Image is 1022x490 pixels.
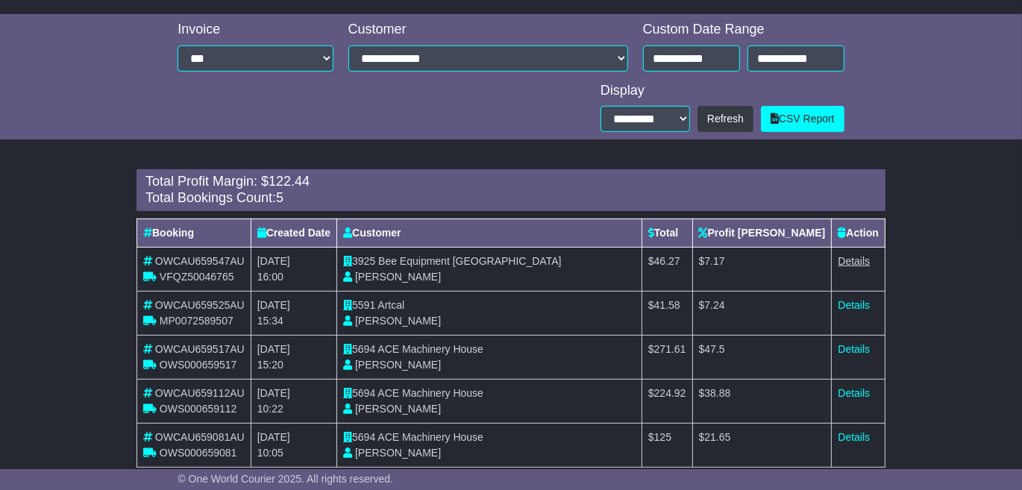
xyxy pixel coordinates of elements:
div: Total Profit Margin: $ [145,174,877,190]
td: $ [642,291,692,335]
span: 41.58 [654,299,680,311]
span: OWCAU659517AU [155,343,245,355]
span: 10:22 [257,403,283,415]
span: [PERSON_NAME] [355,315,441,327]
div: Display [601,83,844,99]
span: ACE Machinery House [377,431,483,443]
td: $ [642,247,692,291]
span: 5694 [352,431,375,443]
span: 7.24 [704,299,724,311]
span: 46.27 [654,255,680,267]
span: 122.44 [269,174,310,189]
span: OWS000659112 [160,403,237,415]
span: 271.61 [654,343,686,355]
td: $ [692,379,832,423]
span: 38.88 [704,387,730,399]
td: $ [642,335,692,379]
td: $ [692,335,832,379]
th: Action [832,219,885,247]
th: Created Date [251,219,336,247]
span: © One World Courier 2025. All rights reserved. [178,473,393,485]
a: Details [838,299,870,311]
span: OWCAU659547AU [155,255,245,267]
a: Details [838,387,870,399]
span: VFQZ50046765 [160,271,234,283]
span: 224.92 [654,387,686,399]
td: $ [642,379,692,423]
th: Booking [137,219,251,247]
div: Invoice [178,22,333,38]
td: $ [642,423,692,467]
a: Details [838,343,870,355]
a: CSV Report [761,106,844,132]
span: [DATE] [257,387,290,399]
span: 3925 [352,255,375,267]
span: Bee Equipment [GEOGRAPHIC_DATA] [378,255,561,267]
span: 21.65 [704,431,730,443]
span: [PERSON_NAME] [355,271,441,283]
span: OWCAU659081AU [155,431,245,443]
span: MP0072589507 [160,315,233,327]
th: Customer [337,219,642,247]
th: Total [642,219,692,247]
span: OWS000659517 [160,359,237,371]
span: [PERSON_NAME] [355,359,441,371]
td: $ [692,291,832,335]
div: Customer [348,22,628,38]
td: $ [692,247,832,291]
span: 15:20 [257,359,283,371]
span: [PERSON_NAME] [355,447,441,459]
div: Total Bookings Count: [145,190,877,207]
span: 5694 [352,343,375,355]
span: [DATE] [257,255,290,267]
span: 15:34 [257,315,283,327]
span: 47.5 [704,343,724,355]
span: ACE Machinery House [377,343,483,355]
a: Details [838,431,870,443]
span: [DATE] [257,299,290,311]
div: Custom Date Range [643,22,844,38]
span: 125 [654,431,671,443]
span: [PERSON_NAME] [355,403,441,415]
span: [DATE] [257,343,290,355]
span: [DATE] [257,431,290,443]
span: 5694 [352,387,375,399]
span: ACE Machinery House [377,387,483,399]
span: 7.17 [704,255,724,267]
th: Profit [PERSON_NAME] [692,219,832,247]
span: 5 [276,190,283,205]
span: 5591 [352,299,375,311]
td: $ [692,423,832,467]
span: OWCAU659525AU [155,299,245,311]
button: Refresh [697,106,753,132]
span: Artcal [377,299,404,311]
span: OWS000659081 [160,447,237,459]
span: 16:00 [257,271,283,283]
a: Details [838,255,870,267]
span: OWCAU659112AU [155,387,245,399]
span: 10:05 [257,447,283,459]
